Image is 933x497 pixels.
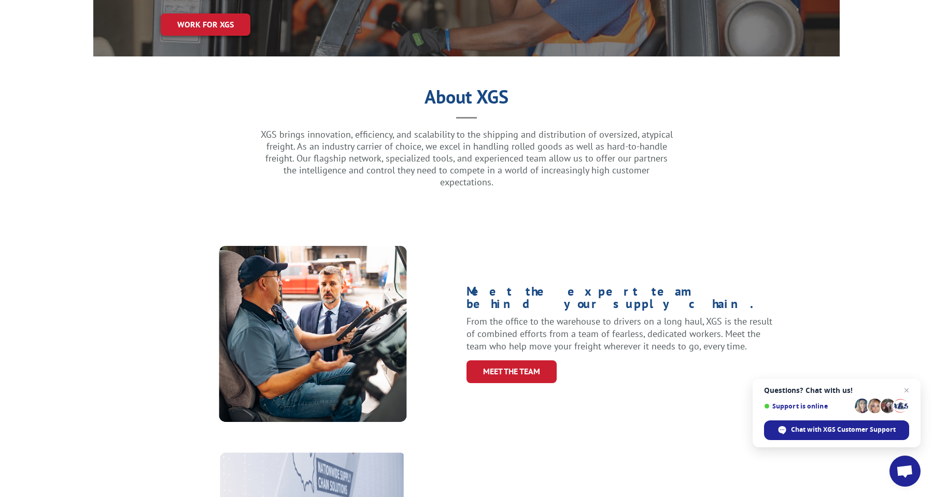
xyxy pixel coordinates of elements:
[764,386,909,394] span: Questions? Chat with us!
[791,425,896,434] span: Chat with XGS Customer Support
[889,456,921,487] div: Open chat
[466,315,774,352] p: From the office to the warehouse to drivers on a long haul, XGS is the result of combined efforts...
[161,13,250,36] a: Work for XGS
[764,402,851,410] span: Support is online
[764,420,909,440] div: Chat with XGS Customer Support
[466,285,774,315] h1: Meet the expert team behind your supply chain.
[93,90,840,109] h1: About XGS
[900,384,913,397] span: Close chat
[259,128,674,188] p: XGS brings innovation, efficiency, and scalability to the shipping and distribution of oversized,...
[219,246,407,422] img: XpressGlobal_MeettheTeam
[466,360,557,383] a: Meet the Team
